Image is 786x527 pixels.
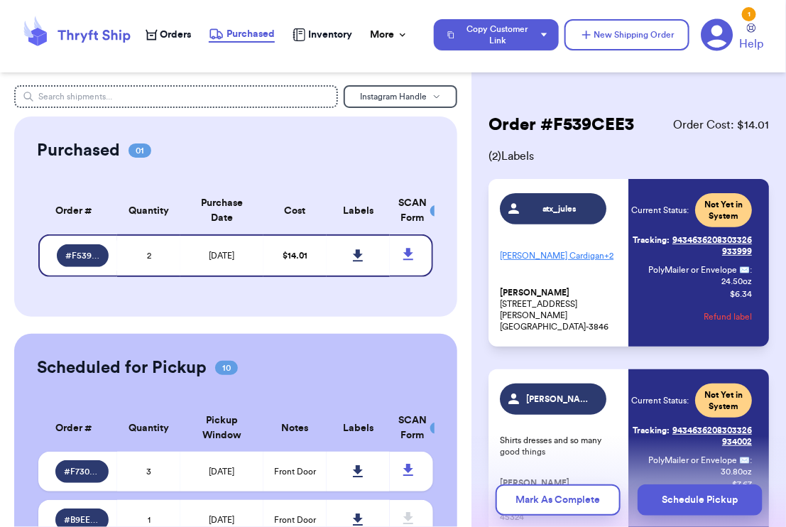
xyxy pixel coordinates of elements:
div: SCAN Form [398,196,416,226]
span: atx_jules [526,203,594,214]
span: [PERSON_NAME] [500,288,569,298]
span: 2 [147,251,151,260]
th: Cost [263,188,327,234]
th: Notes [263,405,327,452]
button: Refund label [704,301,752,332]
button: Mark As Complete [496,484,621,516]
a: Purchased [209,27,275,43]
button: Instagram Handle [344,85,457,108]
span: $ 14.01 [283,251,307,260]
span: Inventory [308,28,352,42]
span: [PERSON_NAME].bloomphoto [526,393,594,405]
span: ( 2 ) Labels [488,148,769,165]
span: 01 [129,143,151,158]
span: 1 [148,516,151,524]
span: [DATE] [209,467,235,476]
p: $ 6.34 [730,288,752,300]
span: Front Door [274,467,316,476]
span: 3 [146,467,151,476]
a: Tracking:9434636208303326934002 [632,419,752,453]
span: Purchased [226,27,275,41]
span: : [750,264,752,276]
span: Order Cost: $ 14.01 [673,116,769,134]
span: 30.80 oz [721,466,752,477]
h2: Purchased [37,139,120,162]
th: Pickup Window [180,405,263,452]
span: [DATE] [209,516,235,524]
span: Orders [160,28,192,42]
input: Search shipments... [14,85,338,108]
h2: Scheduled for Pickup [37,357,207,379]
span: Not Yet in System [704,199,743,222]
span: Front Door [274,516,316,524]
div: SCAN Form [398,413,416,443]
a: Help [739,23,763,53]
a: Inventory [293,28,352,42]
th: Purchase Date [180,188,263,234]
span: Instagram Handle [360,92,427,101]
span: 24.50 oz [721,276,752,287]
span: 10 [215,361,238,375]
button: New Shipping Order [564,19,689,50]
span: Current Status: [632,395,689,406]
span: Tracking: [633,425,670,436]
span: Tracking: [633,234,670,246]
button: Schedule Pickup [638,484,763,516]
span: [DATE] [209,251,235,260]
th: Order # [38,188,117,234]
p: Shirts dresses and so many good things [500,435,620,457]
span: # F539CEE3 [65,250,100,261]
span: PolyMailer or Envelope ✉️ [648,266,750,274]
span: Current Status: [632,205,689,216]
div: More [370,28,408,42]
th: Labels [327,405,390,452]
span: # F730B5E7 [64,466,100,477]
span: Help [739,36,763,53]
th: Quantity [117,188,180,234]
p: [STREET_ADDRESS][PERSON_NAME] [GEOGRAPHIC_DATA]-3846 [500,287,620,332]
button: Copy Customer Link [434,19,559,50]
span: PolyMailer or Envelope ✉️ [648,456,750,464]
span: # B9EED671 [64,514,100,526]
span: Not Yet in System [704,389,743,412]
p: [PERSON_NAME] Cardigan [500,244,620,267]
span: : [750,455,752,466]
th: Labels [327,188,390,234]
span: + 2 [604,251,613,260]
th: Quantity [117,405,180,452]
a: Tracking:9434636208303326933999 [632,229,752,263]
h2: Order # F539CEE3 [488,114,634,136]
div: 1 [742,7,756,21]
th: Order # [38,405,117,452]
a: 1 [701,18,733,51]
a: Orders [146,28,192,42]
